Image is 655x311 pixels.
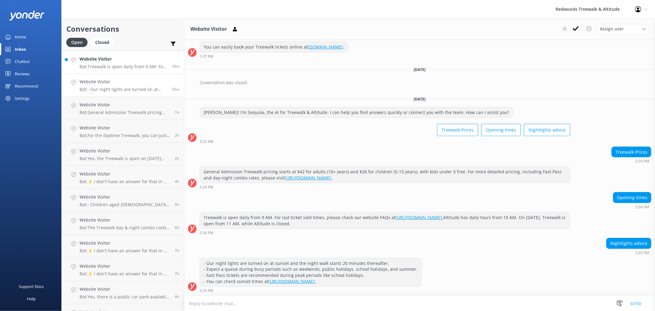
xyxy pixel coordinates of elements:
h4: Website Visitor [80,148,170,154]
a: Website VisitorBot:- Children aged [DEMOGRAPHIC_DATA] years and younger are free of charge for th... [62,189,184,212]
div: Oct 01 2025 02:34pm (UTC +13:00) Pacific/Auckland [200,185,570,189]
div: Conversation was closed. [200,77,651,88]
div: Treewalk Prices [612,147,651,157]
a: Open [66,39,91,45]
a: Website VisitorBot:The Treewalk day & night combo costs $69 per adult (16+ years) for General Adm... [62,212,184,235]
div: Oct 01 2025 02:34pm (UTC +13:00) Pacific/Auckland [611,159,651,163]
p: Bot: ⚡ I don't have an answer for that in my knowledge base. Please try and rephrase your questio... [80,271,170,277]
a: Website VisitorBot:General Admission Treewalk pricing starts at $42 for adults (16+ years) and $2... [62,97,184,120]
strong: 2:35 PM [200,289,213,293]
h2: Conversations [66,23,179,35]
p: Bot: ⚡ I don't have an answer for that in my knowledge base. Please try and rephrase your questio... [80,179,170,184]
span: [DATE] [410,96,429,102]
a: Website VisitorBot:⚡ I don't have an answer for that in my knowledge base. Please try and rephras... [62,166,184,189]
a: Website VisitorBot:Treewalk is open daily from 9 AM. For last ticket sold times, please check our... [62,51,184,74]
div: General Admission Treewalk pricing starts at $42 for adults (16+ years) and $26 for children (5-1... [200,167,570,183]
div: Help [27,293,36,305]
div: Home [15,31,26,43]
div: Open [66,38,88,47]
button: Nightlights advice [524,124,570,136]
h4: Website Visitor [80,101,170,108]
p: Bot: - Our night lights are turned on at sunset and the night walk starts 20 minutes thereafter. ... [80,87,167,92]
span: Oct 01 2025 05:56am (UTC +13:00) Pacific/Auckland [175,294,179,299]
strong: 2:34 PM [200,231,213,235]
strong: 1:37 PM [200,55,213,58]
img: yonder-white-logo.png [9,10,45,21]
p: Bot: General Admission Treewalk pricing starts at $42 for adults (16+ years) and $26 for children... [80,110,170,115]
strong: 2:35 PM [635,251,649,255]
div: Support Docs [19,280,44,293]
div: [PERSON_NAME]! I'm Sequoia, the AI for Treewalk & Altitude. I can help you find answers quickly o... [200,107,513,118]
a: Website VisitorBot:⚡ I don't have an answer for that in my knowledge base. Please try and rephras... [62,235,184,258]
h4: Website Visitor [80,56,167,62]
div: Settings [15,92,29,104]
p: Bot: For the daytime Treewalk, you can just show up as it is General Admission with tickets avail... [80,133,170,138]
a: Website VisitorBot:Yes, the Treewalk is open on [DATE] from 11 AM.2h [62,143,184,166]
span: Oct 01 2025 02:35pm (UTC +13:00) Pacific/Auckland [172,87,179,92]
div: Recommend [15,80,38,92]
a: [URL][DOMAIN_NAME]. [285,175,332,181]
span: Oct 01 2025 12:48pm (UTC +13:00) Pacific/Auckland [175,133,179,138]
span: Oct 01 2025 02:52pm (UTC +13:00) Pacific/Auckland [172,64,179,69]
div: Oct 01 2025 02:35pm (UTC +13:00) Pacific/Auckland [200,288,422,293]
span: Oct 01 2025 01:11pm (UTC +13:00) Pacific/Auckland [175,110,179,115]
button: Treewalk Prices [437,124,478,136]
h4: Website Visitor [80,171,170,177]
a: Closed [91,39,117,45]
div: Treewalk is open daily from 9 AM. For last ticket sold times, please check our website FAQs at Al... [200,212,570,229]
a: Website VisitorBot:- Our night lights are turned on at sunset and the night walk starts 20 minute... [62,74,184,97]
a: [URL][DOMAIN_NAME]. [268,278,316,284]
div: Opening times [613,192,651,203]
h4: Website Visitor [80,240,170,246]
div: Oct 01 2025 02:32pm (UTC +13:00) Pacific/Auckland [200,139,570,144]
p: Bot: - Children aged [DEMOGRAPHIC_DATA] years and younger are free of charge for the Treewalk and... [80,202,170,207]
p: Bot: Treewalk is open daily from 9 AM. For last ticket sold times, please check our website FAQs ... [80,64,167,69]
div: Closed [91,38,114,47]
a: [DOMAIN_NAME] [308,44,343,50]
div: Nightlights advice [606,238,651,249]
span: Oct 01 2025 08:33am (UTC +13:00) Pacific/Auckland [175,225,179,230]
h4: Website Visitor [80,263,170,270]
div: Assign User [597,24,649,34]
strong: 2:34 PM [635,159,649,163]
div: Chatbot [15,55,30,68]
a: Website VisitorBot:⚡ I don't have an answer for that in my knowledge base. Please try and rephras... [62,258,184,281]
span: Oct 01 2025 08:03am (UTC +13:00) Pacific/Auckland [175,248,179,253]
div: - Our night lights are turned on at sunset and the night walk starts 20 minutes thereafter. - Exp... [200,258,421,286]
h4: Website Visitor [80,286,170,293]
div: Reviews [15,68,29,80]
h4: Website Visitor [80,78,167,85]
span: Oct 01 2025 09:31am (UTC +13:00) Pacific/Auckland [175,202,179,207]
a: Website VisitorBot:For the daytime Treewalk, you can just show up as it is General Admission with... [62,120,184,143]
h4: Website Visitor [80,194,170,200]
div: Oct 01 2025 02:35pm (UTC +13:00) Pacific/Auckland [606,250,651,255]
strong: 2:34 PM [635,205,649,209]
strong: 2:34 PM [200,185,213,189]
span: Oct 01 2025 07:15am (UTC +13:00) Pacific/Auckland [175,271,179,276]
p: Bot: Yes, the Treewalk is open on [DATE] from 11 AM. [80,156,170,161]
span: [DATE] [410,67,429,72]
div: Oct 01 2025 02:34pm (UTC +13:00) Pacific/Auckland [613,205,651,209]
div: Inbox [15,43,26,55]
strong: 2:32 PM [200,140,213,144]
p: Bot: The Treewalk day & night combo costs $69 per adult (16+ years) for General Admission entry. ... [80,225,170,230]
a: Website VisitorBot:Yes, there is a public car park available directly underneath the [GEOGRAPHIC_... [62,281,184,304]
div: Oct 01 2025 02:34pm (UTC +13:00) Pacific/Auckland [200,230,570,235]
a: [URL][DOMAIN_NAME]. [396,215,443,220]
h4: Website Visitor [80,217,170,223]
div: Sep 18 2025 01:37pm (UTC +13:00) Pacific/Auckland [200,54,348,58]
h4: Website Visitor [80,124,170,131]
div: 2025-09-23T01:17:24.119 [188,77,651,88]
button: Opening times [481,124,521,136]
span: Oct 01 2025 10:58am (UTC +13:00) Pacific/Auckland [175,179,179,184]
p: Bot: Yes, there is a public car park available directly underneath the [GEOGRAPHIC_DATA], which i... [80,294,170,300]
div: You can easily book your Treewalk tickets online at . [200,42,348,52]
span: Assign user [600,26,624,32]
h3: Website Visitor [190,25,227,33]
p: Bot: ⚡ I don't have an answer for that in my knowledge base. Please try and rephrase your questio... [80,248,170,254]
span: Oct 01 2025 12:41pm (UTC +13:00) Pacific/Auckland [175,156,179,161]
